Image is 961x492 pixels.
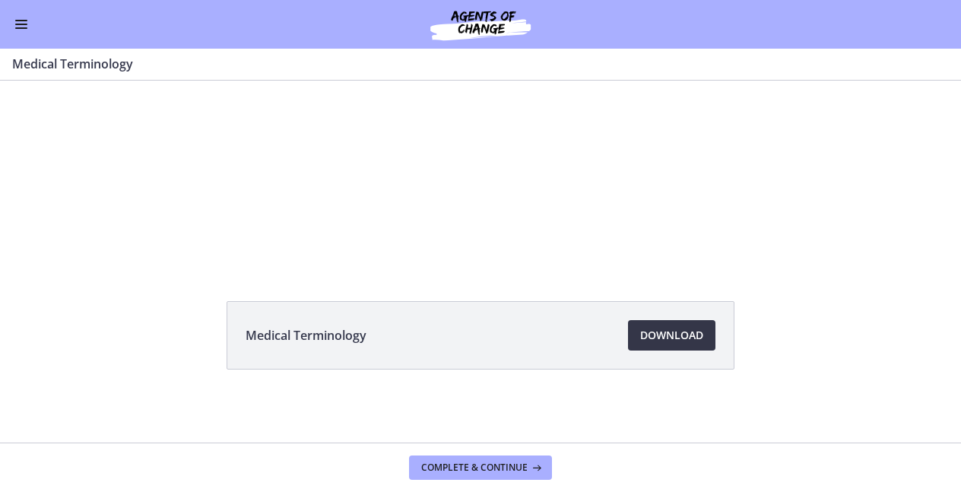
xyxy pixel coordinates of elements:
span: Complete & continue [421,462,528,474]
h3: Medical Terminology [12,55,931,73]
button: Enable menu [12,15,30,33]
span: Medical Terminology [246,326,366,344]
span: Download [640,326,703,344]
a: Download [628,320,715,351]
button: Complete & continue [409,455,552,480]
img: Agents of Change [389,6,572,43]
